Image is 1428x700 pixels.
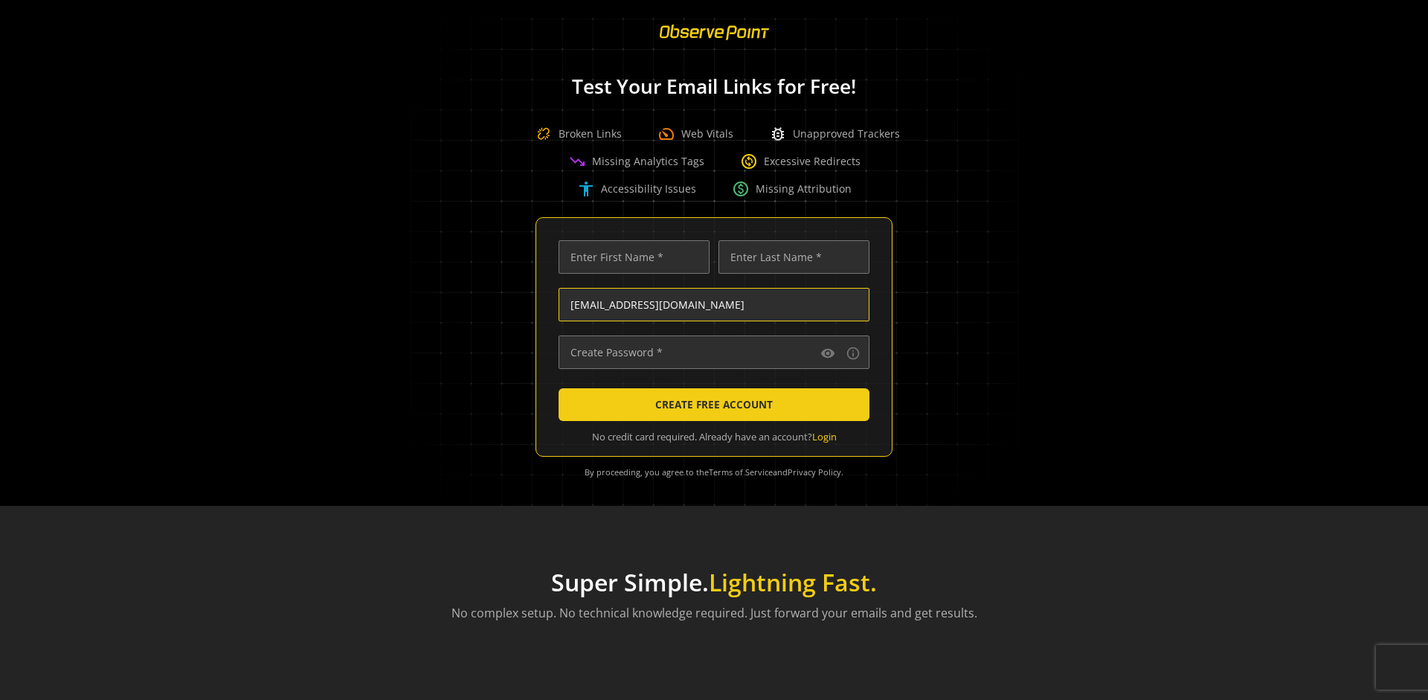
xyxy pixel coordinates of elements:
input: Enter First Name * [559,240,710,274]
div: Unapproved Trackers [769,125,900,143]
span: trending_down [568,152,586,170]
div: Excessive Redirects [740,152,861,170]
h1: Super Simple. [451,568,977,597]
span: paid [732,180,750,198]
button: Password requirements [844,344,862,362]
img: Broken Link [529,119,559,149]
button: CREATE FREE ACCOUNT [559,388,869,421]
div: Accessibility Issues [577,180,696,198]
div: By proceeding, you agree to the and . [554,457,874,488]
mat-icon: visibility [820,346,835,361]
span: Lightning Fast. [709,566,877,598]
input: Enter Email Address (name@work-email.com) * [559,288,869,321]
mat-icon: info_outline [846,346,861,361]
div: Web Vitals [657,125,733,143]
span: CREATE FREE ACCOUNT [655,391,773,418]
span: speed [657,125,675,143]
a: Terms of Service [709,466,773,478]
input: Create Password * [559,335,869,369]
a: Privacy Policy [788,466,841,478]
div: Broken Links [529,119,622,149]
span: bug_report [769,125,787,143]
input: Enter Last Name * [718,240,869,274]
span: accessibility [577,180,595,198]
a: Login [812,430,837,443]
div: Missing Analytics Tags [568,152,704,170]
a: ObservePoint Homepage [650,34,779,48]
div: Missing Attribution [732,180,852,198]
p: No complex setup. No technical knowledge required. Just forward your emails and get results. [451,604,977,622]
div: No credit card required. Already have an account? [559,430,869,444]
h1: Test Your Email Links for Free! [387,76,1041,97]
span: change_circle [740,152,758,170]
